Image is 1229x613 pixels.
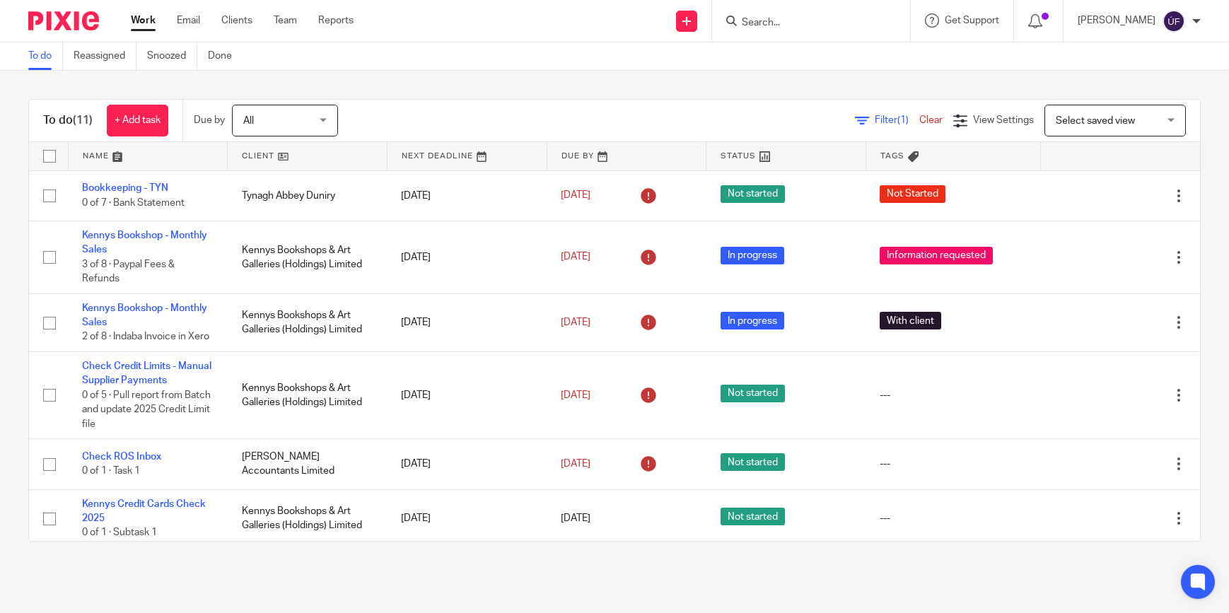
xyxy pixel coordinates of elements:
img: Pixie [28,11,99,30]
span: 0 of 1 · Subtask 1 [82,528,157,538]
span: Get Support [945,16,999,25]
span: Select saved view [1056,116,1135,126]
span: 0 of 1 · Task 1 [82,467,140,477]
span: [DATE] [561,390,590,400]
a: Kennys Bookshop - Monthly Sales [82,303,207,327]
span: [DATE] [561,252,590,262]
td: Kennys Bookshops & Art Galleries (Holdings) Limited [228,221,388,293]
span: Not Started [880,185,945,203]
td: [PERSON_NAME] Accountants Limited [228,439,388,489]
a: Clear [919,115,943,125]
a: Bookkeeping - TYN [82,183,168,193]
div: --- [880,388,1026,402]
img: svg%3E [1163,10,1185,33]
span: 2 of 8 · Indaba Invoice in Xero [82,332,209,342]
a: Kennys Credit Cards Check 2025 [82,499,206,523]
div: --- [880,511,1026,525]
span: [DATE] [561,191,590,201]
td: [DATE] [387,221,547,293]
span: Not started [721,385,785,402]
span: View Settings [973,115,1034,125]
span: Filter [875,115,919,125]
a: Kennys Bookshop - Monthly Sales [82,230,207,255]
span: Not started [721,453,785,471]
a: To do [28,42,63,70]
p: Due by [194,113,225,127]
p: [PERSON_NAME] [1078,13,1155,28]
span: [DATE] [561,513,590,523]
span: All [243,116,254,126]
a: Done [208,42,243,70]
td: [DATE] [387,170,547,221]
td: [DATE] [387,351,547,438]
span: In progress [721,247,784,264]
span: In progress [721,312,784,329]
span: 0 of 5 · Pull report from Batch and update 2025 Credit Limit file [82,390,211,429]
span: Information requested [880,247,993,264]
a: Email [177,13,200,28]
span: [DATE] [561,459,590,469]
td: Kennys Bookshops & Art Galleries (Holdings) Limited [228,489,388,547]
a: Snoozed [147,42,197,70]
a: + Add task [107,105,168,136]
div: --- [880,457,1026,471]
td: [DATE] [387,489,547,547]
a: Work [131,13,156,28]
span: 0 of 7 · Bank Statement [82,198,185,208]
span: 3 of 8 · Paypal Fees & Refunds [82,259,175,284]
span: (1) [897,115,909,125]
a: Check ROS Inbox [82,452,161,462]
span: Not started [721,508,785,525]
span: [DATE] [561,317,590,327]
span: Tags [880,152,904,160]
span: With client [880,312,941,329]
td: Tynagh Abbey Duniry [228,170,388,221]
a: Check Credit Limits - Manual Supplier Payments [82,361,211,385]
a: Clients [221,13,252,28]
a: Reports [318,13,354,28]
span: (11) [73,115,93,126]
td: [DATE] [387,439,547,489]
td: [DATE] [387,293,547,351]
h1: To do [43,113,93,128]
a: Team [274,13,297,28]
td: Kennys Bookshops & Art Galleries (Holdings) Limited [228,293,388,351]
span: Not started [721,185,785,203]
a: Reassigned [74,42,136,70]
td: Kennys Bookshops & Art Galleries (Holdings) Limited [228,351,388,438]
input: Search [740,17,868,30]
